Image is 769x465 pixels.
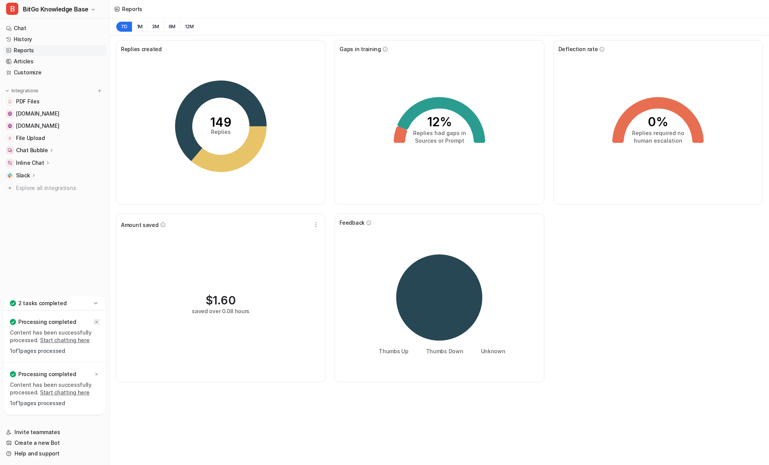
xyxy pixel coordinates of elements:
[648,114,668,129] tspan: 0%
[3,133,106,143] a: File UploadFile Upload
[3,23,106,34] a: Chat
[211,129,231,135] tspan: Replies
[6,3,18,15] span: B
[97,88,102,93] img: menu_add.svg
[213,293,236,307] span: 1.60
[132,21,148,32] button: 1M
[3,87,41,95] button: Integrations
[210,115,232,130] tspan: 149
[3,45,106,56] a: Reports
[16,182,103,194] span: Explore all integrations
[23,4,88,14] span: BitGo Knowledge Base
[3,34,106,45] a: History
[16,159,44,167] p: Inline Chat
[8,111,12,116] img: developers.bitgo.com
[5,88,10,93] img: expand menu
[180,21,198,32] button: 12M
[10,329,100,344] p: Content has been successfully processed.
[121,45,162,53] span: Replies created
[16,146,48,154] p: Chat Bubble
[18,370,76,378] p: Processing completed
[16,98,39,105] span: PDF Files
[3,427,106,438] a: Invite teammates
[3,96,106,107] a: PDF FilesPDF Files
[116,21,132,32] button: 7D
[3,108,106,119] a: developers.bitgo.com[DOMAIN_NAME]
[40,389,90,396] a: Start chatting here
[3,183,106,193] a: Explore all integrations
[373,347,408,355] li: Thumbs Up
[206,293,236,307] div: $
[476,347,505,355] li: Unknown
[427,114,452,129] tspan: 12%
[634,137,682,144] tspan: human escalation
[121,221,159,229] span: Amount saved
[8,136,12,140] img: File Upload
[40,337,90,343] a: Start chatting here
[6,184,14,192] img: explore all integrations
[16,110,59,117] span: [DOMAIN_NAME]
[192,307,249,315] div: saved over 0.08 hours
[632,130,684,136] tspan: Replies required no
[339,219,365,227] span: Feedback
[16,134,45,142] span: File Upload
[3,67,106,78] a: Customize
[18,299,66,307] p: 2 tasks completed
[18,318,76,326] p: Processing completed
[3,121,106,131] a: www.bitgo.com[DOMAIN_NAME]
[8,173,12,178] img: Slack
[147,21,164,32] button: 3M
[11,88,39,94] p: Integrations
[413,130,466,136] tspan: Replies had gaps in
[415,137,464,144] tspan: Sources or Prompt
[8,99,12,104] img: PDF Files
[3,56,106,67] a: Articles
[10,381,100,396] p: Content has been successfully processed.
[8,148,12,153] img: Chat Bubble
[3,438,106,448] a: Create a new Bot
[10,347,100,355] p: 1 of 1 pages processed
[164,21,180,32] button: 6M
[421,347,463,355] li: Thumbs Down
[339,45,381,53] span: Gaps in training
[10,399,100,407] p: 1 of 1 pages processed
[3,448,106,459] a: Help and support
[8,124,12,128] img: www.bitgo.com
[16,172,30,179] p: Slack
[8,161,12,165] img: Inline Chat
[16,122,59,130] span: [DOMAIN_NAME]
[122,5,142,13] div: Reports
[558,45,598,53] span: Deflection rate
